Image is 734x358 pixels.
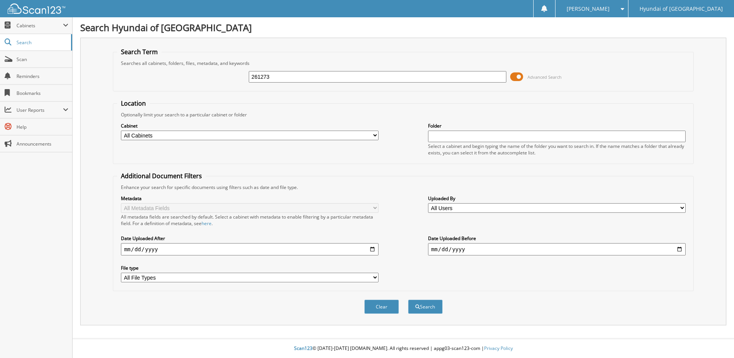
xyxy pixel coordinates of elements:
[428,243,686,255] input: end
[121,123,379,129] label: Cabinet
[428,143,686,156] div: Select a cabinet and begin typing the name of the folder you want to search in. If the name match...
[117,48,162,56] legend: Search Term
[640,7,723,11] span: Hyundai of [GEOGRAPHIC_DATA]
[294,345,312,351] span: Scan123
[17,56,68,63] span: Scan
[428,195,686,202] label: Uploaded By
[202,220,212,227] a: here
[8,3,65,14] img: scan123-logo-white.svg
[121,235,379,242] label: Date Uploaded After
[117,184,689,191] div: Enhance your search for specific documents using filters such as date and file type.
[80,21,726,34] h1: Search Hyundai of [GEOGRAPHIC_DATA]
[567,7,610,11] span: [PERSON_NAME]
[484,345,513,351] a: Privacy Policy
[364,300,399,314] button: Clear
[17,22,63,29] span: Cabinets
[117,111,689,118] div: Optionally limit your search to a particular cabinet or folder
[117,60,689,66] div: Searches all cabinets, folders, files, metadata, and keywords
[117,99,150,108] legend: Location
[17,73,68,80] span: Reminders
[527,74,562,80] span: Advanced Search
[121,214,379,227] div: All metadata fields are searched by default. Select a cabinet with metadata to enable filtering b...
[696,321,734,358] iframe: Chat Widget
[121,243,379,255] input: start
[428,235,686,242] label: Date Uploaded Before
[17,141,68,147] span: Announcements
[428,123,686,129] label: Folder
[17,39,67,46] span: Search
[17,107,63,113] span: User Reports
[408,300,443,314] button: Search
[17,124,68,130] span: Help
[117,172,206,180] legend: Additional Document Filters
[73,339,734,358] div: © [DATE]-[DATE] [DOMAIN_NAME]. All rights reserved | appg03-scan123-com |
[121,265,379,271] label: File type
[121,195,379,202] label: Metadata
[17,90,68,96] span: Bookmarks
